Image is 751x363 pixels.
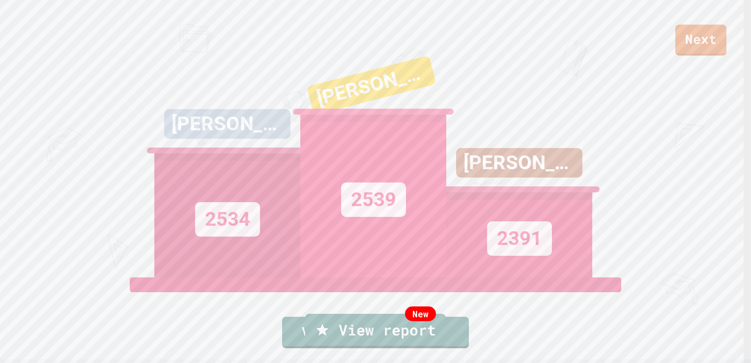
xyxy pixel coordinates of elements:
[675,25,726,56] a: Next
[341,182,406,217] div: 2539
[195,202,260,237] div: 2534
[487,221,552,256] div: 2391
[405,306,436,321] div: New
[456,148,582,178] div: [PERSON_NAME]
[164,109,290,139] div: [PERSON_NAME]
[307,56,436,116] div: [PERSON_NAME]
[305,314,446,348] a: View report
